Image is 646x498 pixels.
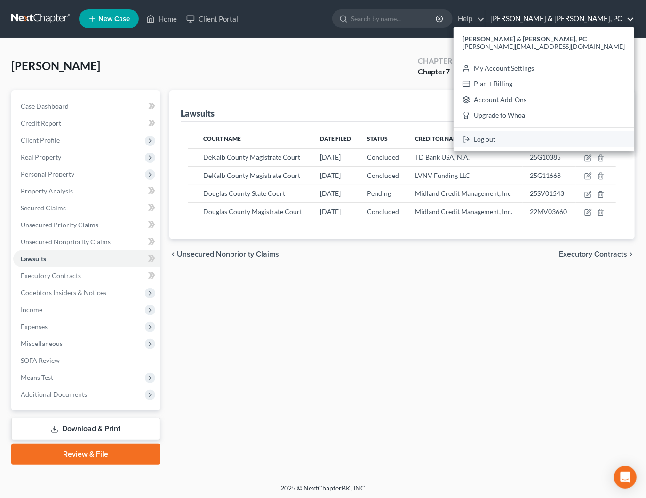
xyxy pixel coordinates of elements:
[13,115,160,132] a: Credit Report
[13,183,160,200] a: Property Analysis
[142,10,182,27] a: Home
[559,250,627,258] span: Executory Contracts
[13,250,160,267] a: Lawsuits
[415,135,462,142] span: Creditor Name
[21,373,53,381] span: Means Test
[21,289,106,297] span: Codebtors Insiders & Notices
[627,250,635,258] i: chevron_right
[559,250,635,258] button: Executory Contracts chevron_right
[13,352,160,369] a: SOFA Review
[530,171,561,179] span: 25G11668
[418,66,452,77] div: Chapter
[454,60,634,76] a: My Account Settings
[181,108,215,119] div: Lawsuits
[454,27,634,151] div: [PERSON_NAME] & [PERSON_NAME], PC
[11,59,100,72] span: [PERSON_NAME]
[367,171,399,179] span: Concluded
[418,56,452,66] div: Chapter
[204,135,241,142] span: Court Name
[21,390,87,398] span: Additional Documents
[21,339,63,347] span: Miscellaneous
[454,92,634,108] a: Account Add-Ons
[486,10,634,27] a: [PERSON_NAME] & [PERSON_NAME], PC
[367,153,399,161] span: Concluded
[21,102,69,110] span: Case Dashboard
[169,250,279,258] button: chevron_left Unsecured Nonpriority Claims
[204,171,301,179] span: DeKalb County Magistrate Court
[21,170,74,178] span: Personal Property
[320,171,341,179] span: [DATE]
[454,131,634,147] a: Log out
[415,208,512,216] span: Midland Credit Management, Inc.
[454,76,634,92] a: Plan + Billing
[11,444,160,465] a: Review & File
[13,98,160,115] a: Case Dashboard
[463,42,625,50] span: [PERSON_NAME][EMAIL_ADDRESS][DOMAIN_NAME]
[351,10,437,27] input: Search by name...
[614,466,637,489] div: Open Intercom Messenger
[13,233,160,250] a: Unsecured Nonpriority Claims
[98,16,130,23] span: New Case
[415,189,511,197] span: Midland Credit Management, Inc
[21,119,61,127] span: Credit Report
[204,189,286,197] span: Douglas County State Court
[21,153,61,161] span: Real Property
[21,255,46,263] span: Lawsuits
[446,67,450,76] span: 7
[453,10,485,27] a: Help
[11,418,160,440] a: Download & Print
[530,153,561,161] span: 25G10385
[21,356,60,364] span: SOFA Review
[320,135,351,142] span: Date Filed
[204,208,303,216] span: Douglas County Magistrate Court
[21,305,42,313] span: Income
[21,272,81,280] span: Executory Contracts
[320,208,341,216] span: [DATE]
[21,187,73,195] span: Property Analysis
[21,238,111,246] span: Unsecured Nonpriority Claims
[182,10,243,27] a: Client Portal
[21,322,48,330] span: Expenses
[530,189,565,197] span: 25SV01543
[454,108,634,124] a: Upgrade to Whoa
[21,204,66,212] span: Secured Claims
[415,153,470,161] span: TD Bank USA, N.A.
[177,250,279,258] span: Unsecured Nonpriority Claims
[21,221,98,229] span: Unsecured Priority Claims
[13,217,160,233] a: Unsecured Priority Claims
[13,200,160,217] a: Secured Claims
[320,153,341,161] span: [DATE]
[21,136,60,144] span: Client Profile
[463,35,587,43] strong: [PERSON_NAME] & [PERSON_NAME], PC
[367,208,399,216] span: Concluded
[415,171,470,179] span: LVNV Funding LLC
[169,250,177,258] i: chevron_left
[204,153,301,161] span: DeKalb County Magistrate Court
[320,189,341,197] span: [DATE]
[13,267,160,284] a: Executory Contracts
[367,135,388,142] span: Status
[367,189,391,197] span: Pending
[530,208,567,216] span: 22MV03660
